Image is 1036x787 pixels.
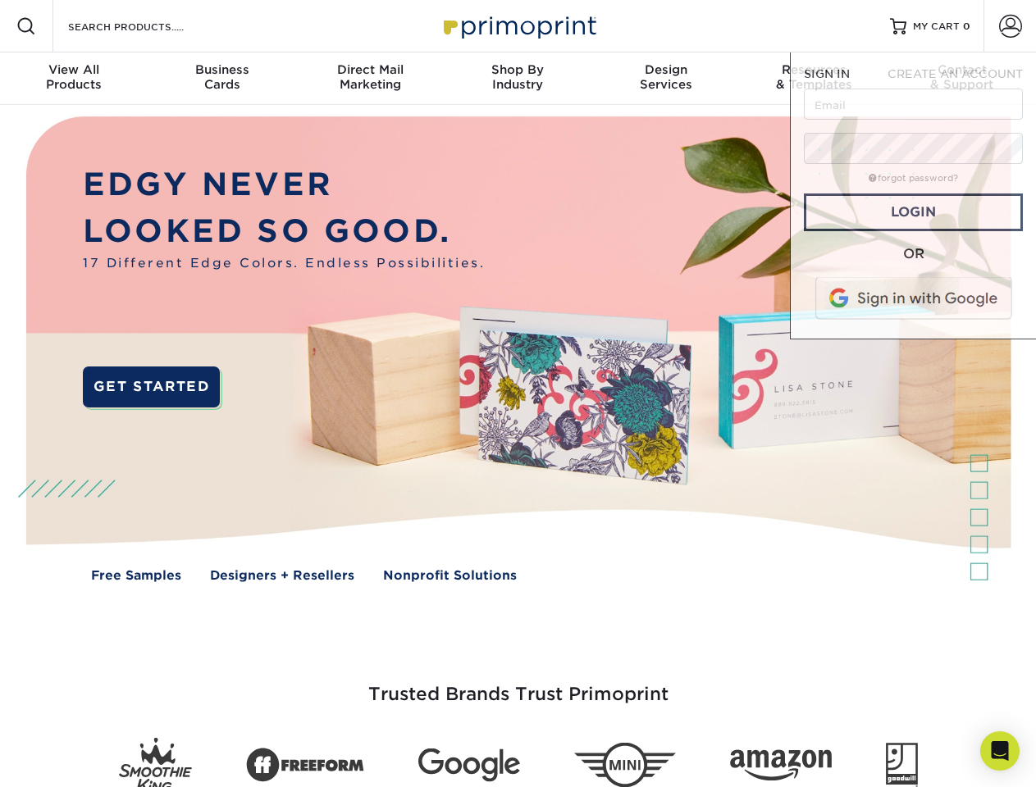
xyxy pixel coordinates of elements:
[886,743,918,787] img: Goodwill
[444,52,591,105] a: Shop ByIndustry
[980,731,1020,771] div: Open Intercom Messenger
[888,67,1023,80] span: CREATE AN ACCOUNT
[436,8,600,43] img: Primoprint
[804,89,1023,120] input: Email
[963,20,970,32] span: 0
[39,644,998,725] h3: Trusted Brands Trust Primoprint
[296,52,444,105] a: Direct MailMarketing
[804,67,850,80] span: SIGN IN
[91,566,181,585] a: Free Samples
[804,193,1023,231] a: Login
[83,254,485,273] span: 17 Different Edge Colors. Endless Possibilities.
[592,62,740,92] div: Services
[418,748,520,782] img: Google
[913,20,960,34] span: MY CART
[740,62,888,77] span: Resources
[444,62,591,92] div: Industry
[83,161,485,208] p: EDGY NEVER
[740,62,888,92] div: & Templates
[4,737,139,781] iframe: Google Customer Reviews
[383,566,517,585] a: Nonprofit Solutions
[66,16,226,36] input: SEARCH PRODUCTS.....
[148,62,295,92] div: Cards
[592,52,740,105] a: DesignServices
[592,62,740,77] span: Design
[83,208,485,255] p: LOOKED SO GOOD.
[296,62,444,92] div: Marketing
[148,62,295,77] span: Business
[83,366,220,407] a: GET STARTED
[740,52,888,105] a: Resources& Templates
[444,62,591,77] span: Shop By
[869,173,958,184] a: forgot password?
[730,750,832,781] img: Amazon
[296,62,444,77] span: Direct Mail
[804,244,1023,264] div: OR
[210,566,354,585] a: Designers + Resellers
[148,52,295,105] a: BusinessCards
